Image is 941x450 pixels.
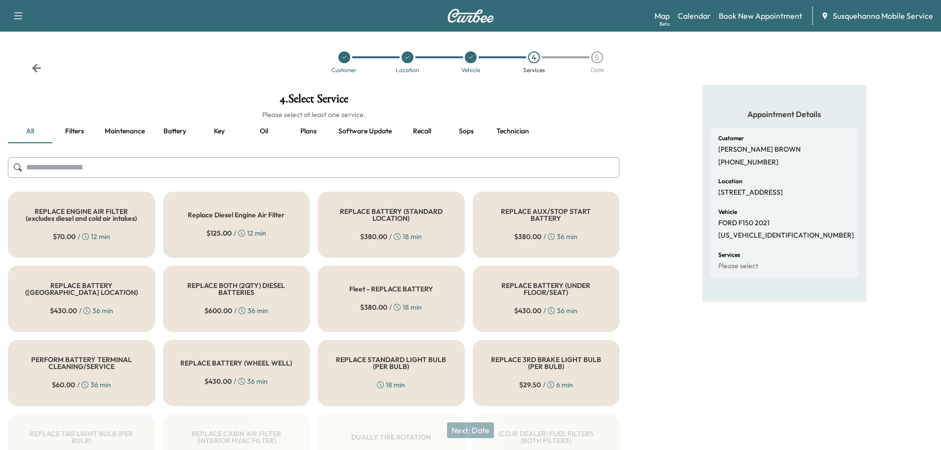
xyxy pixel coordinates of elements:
[718,262,758,271] p: Please select
[205,376,268,386] div: / 36 min
[400,120,444,143] button: Recall
[447,9,494,23] img: Curbee Logo
[523,67,545,73] div: Services
[206,228,232,238] span: $ 125.00
[8,110,619,120] h6: Please select at least one service.
[519,380,541,390] span: $ 29.50
[718,231,854,240] p: [US_VEHICLE_IDENTIFICATION_NUMBER]
[360,302,387,312] span: $ 380.00
[489,208,604,222] h5: REPLACE AUX/STOP START BATTERY
[205,376,232,386] span: $ 430.00
[718,135,744,141] h6: Customer
[591,67,604,73] div: Date
[53,232,110,242] div: / 12 min
[514,306,577,316] div: / 36 min
[528,51,540,63] div: 4
[360,302,422,312] div: / 18 min
[8,120,52,143] button: all
[718,219,770,228] p: FORD F150 2021
[718,209,737,215] h6: Vehicle
[8,120,619,143] div: basic tabs example
[97,120,153,143] button: Maintenance
[678,10,711,22] a: Calendar
[514,232,541,242] span: $ 380.00
[205,306,268,316] div: / 36 min
[206,228,266,238] div: / 12 min
[53,232,76,242] span: $ 70.00
[360,232,422,242] div: / 18 min
[718,252,740,258] h6: Services
[330,120,400,143] button: Software update
[334,208,449,222] h5: REPLACE BATTERY (STANDARD LOCATION)
[514,306,541,316] span: $ 430.00
[205,306,232,316] span: $ 600.00
[489,356,604,370] h5: REPLACE 3RD BRAKE LIGHT BULB (PER BULB)
[52,380,111,390] div: / 36 min
[32,63,41,73] div: Back
[718,178,742,184] h6: Location
[197,120,242,143] button: Key
[396,67,419,73] div: Location
[360,232,387,242] span: $ 380.00
[461,67,480,73] div: Vehicle
[655,10,670,22] a: MapBeta
[50,306,77,316] span: $ 430.00
[331,67,357,73] div: Customer
[52,120,97,143] button: Filters
[710,109,859,120] h5: Appointment Details
[24,356,139,370] h5: PERFORM BATTERY TERMINAL CLEANING/SERVICE
[659,20,670,28] div: Beta
[24,208,139,222] h5: REPLACE ENGINE AIR FILTER (excludes diesel and cold air intakes)
[334,356,449,370] h5: REPLACE STANDARD LIGHT BULB (PER BULB)
[242,120,286,143] button: Oil
[52,380,75,390] span: $ 60.00
[349,286,433,292] h5: Fleet - REPLACE BATTERY
[718,145,801,154] p: [PERSON_NAME] BROWN
[718,158,778,167] p: [PHONE_NUMBER]
[8,93,619,110] h1: 4 . Select Service
[180,360,292,367] h5: REPLACE BATTERY (WHEEL WELL)
[179,282,294,296] h5: REPLACE BOTH (2QTY) DIESEL BATTERIES
[591,51,603,63] div: 5
[444,120,489,143] button: Sops
[489,120,537,143] button: Technician
[489,282,604,296] h5: REPLACE BATTERY (UNDER FLOOR/SEAT)
[514,232,577,242] div: / 36 min
[24,282,139,296] h5: REPLACE BATTERY ([GEOGRAPHIC_DATA] LOCATION)
[719,10,802,22] a: Book New Appointment
[519,380,573,390] div: / 6 min
[286,120,330,143] button: Plans
[50,306,113,316] div: / 36 min
[718,188,783,197] p: [STREET_ADDRESS]
[833,10,933,22] span: Susquehanna Mobile Service
[188,211,285,218] h5: Replace Diesel Engine Air Filter
[153,120,197,143] button: Battery
[377,380,405,390] div: 18 min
